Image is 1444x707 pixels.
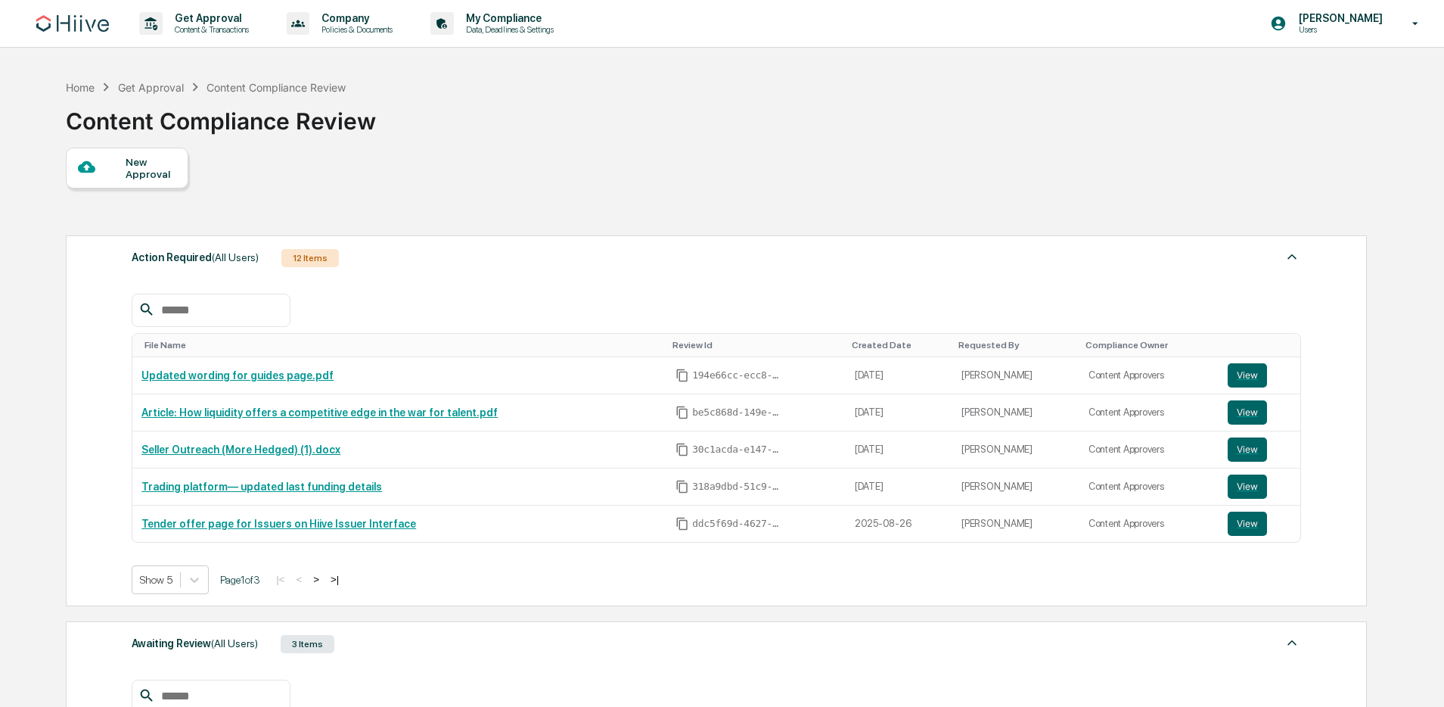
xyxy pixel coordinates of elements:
div: 3 Items [281,635,334,653]
div: New Approval [126,156,176,180]
button: View [1228,363,1267,388]
td: [DATE] [846,431,952,469]
td: [PERSON_NAME] [952,506,1079,542]
td: [PERSON_NAME] [952,357,1079,394]
span: Copy Id [675,480,689,494]
button: View [1228,400,1267,425]
td: [DATE] [846,357,952,394]
button: View [1228,512,1267,536]
span: (All Users) [211,637,258,649]
button: < [291,573,306,586]
a: View [1228,512,1291,536]
span: 194e66cc-ecc8-4dc3-9501-03aeaf1f7ffc [692,369,783,382]
div: Content Compliance Review [66,95,376,135]
p: Get Approval [163,12,256,24]
td: 2025-08-26 [846,506,952,542]
div: Home [66,81,95,94]
button: View [1228,475,1267,499]
span: 318a9dbd-51c9-473e-9dd0-57efbaa2a655 [692,481,783,493]
span: Copy Id [675,443,689,456]
p: Content & Transactions [163,24,256,35]
a: Article: How liquidity offers a competitive edge in the war for talent.pdf [141,406,498,419]
p: Data, Deadlines & Settings [454,24,561,35]
a: View [1228,475,1291,499]
a: Trading platform— updated last funding details [141,481,382,493]
p: Company [309,12,400,24]
div: Toggle SortBy [144,340,660,350]
p: [PERSON_NAME] [1287,12,1390,24]
a: View [1228,400,1291,425]
button: > [309,573,324,586]
td: Content Approvers [1079,394,1219,431]
span: (All Users) [212,251,259,263]
button: View [1228,438,1267,462]
div: Toggle SortBy [958,340,1073,350]
div: 12 Items [281,249,339,267]
span: Page 1 of 3 [220,574,260,586]
div: Toggle SortBy [1085,340,1213,350]
a: View [1228,438,1291,462]
div: Toggle SortBy [852,340,946,350]
a: Seller Outreach (More Hedged) (1).docx [141,444,340,456]
img: caret [1283,248,1301,266]
td: Content Approvers [1079,469,1219,506]
span: be5c868d-149e-41fc-8b65-a09ade436db6 [692,406,783,419]
p: Users [1287,24,1390,35]
div: Toggle SortBy [672,340,840,350]
span: ddc5f69d-4627-4722-aeaa-ccc955e7ddc8 [692,518,783,530]
td: [PERSON_NAME] [952,394,1079,431]
img: caret [1283,634,1301,652]
button: >| [326,573,343,586]
img: logo [36,15,109,32]
span: Copy Id [675,517,689,531]
button: |< [272,573,289,586]
div: Action Required [132,248,259,267]
a: Updated wording for guides page.pdf [141,369,334,382]
td: [PERSON_NAME] [952,469,1079,506]
div: Toggle SortBy [1231,340,1294,350]
iframe: Open customer support [1396,657,1436,698]
div: Content Compliance Review [207,81,346,94]
td: [DATE] [846,469,952,506]
div: Awaiting Review [132,634,258,653]
td: Content Approvers [1079,357,1219,394]
p: Policies & Documents [309,24,400,35]
div: Get Approval [118,81,184,94]
a: Tender offer page for Issuers on Hiive Issuer Interface [141,518,416,530]
td: [DATE] [846,394,952,431]
td: [PERSON_NAME] [952,431,1079,469]
p: My Compliance [454,12,561,24]
span: Copy Id [675,369,689,382]
a: View [1228,363,1291,388]
td: Content Approvers [1079,506,1219,542]
td: Content Approvers [1079,431,1219,469]
span: Copy Id [675,406,689,419]
span: 30c1acda-e147-43ff-aa23-f3c7b4154677 [692,444,783,456]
